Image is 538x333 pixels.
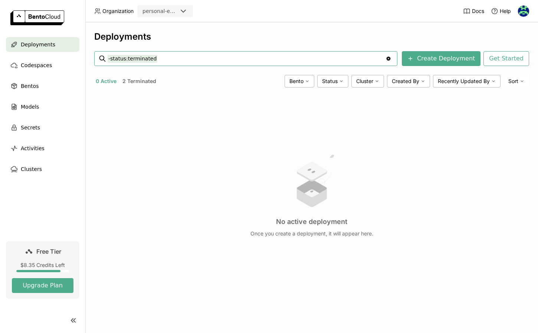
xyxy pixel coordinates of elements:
[21,102,39,111] span: Models
[21,144,45,153] span: Activities
[21,61,52,70] span: Codespaces
[276,218,347,226] h3: No active deployment
[402,51,480,66] button: Create Deployment
[21,40,55,49] span: Deployments
[250,230,373,237] p: Once you create a deployment, it will appear here.
[392,78,419,85] span: Created By
[508,78,518,85] span: Sort
[12,278,73,293] button: Upgrade Plan
[289,78,304,85] span: Bento
[491,7,511,15] div: Help
[102,8,134,14] span: Organization
[6,37,79,52] a: Deployments
[6,241,79,299] a: Free Tier$8.35 Credits LeftUpgrade Plan
[433,75,501,88] div: Recently Updated By
[386,56,391,62] svg: Clear value
[6,79,79,93] a: Bentos
[351,75,384,88] div: Cluster
[285,75,314,88] div: Bento
[317,75,348,88] div: Status
[94,76,118,86] button: 0 Active
[284,153,339,209] img: no results
[10,10,64,25] img: logo
[142,7,177,15] div: personal-exploration
[483,51,529,66] button: Get Started
[108,53,386,65] input: Search
[6,141,79,156] a: Activities
[518,6,529,17] img: Indra Nugraha
[21,165,42,174] span: Clusters
[21,82,39,90] span: Bentos
[178,8,179,15] input: Selected personal-exploration.
[121,76,158,86] button: 2 Terminated
[12,262,73,268] div: $8.35 Credits Left
[438,78,490,85] span: Recently Updated By
[6,120,79,135] a: Secrets
[21,123,40,132] span: Secrets
[94,31,529,42] div: Deployments
[463,7,484,15] a: Docs
[356,78,373,85] span: Cluster
[503,75,529,88] div: Sort
[6,99,79,114] a: Models
[387,75,430,88] div: Created By
[6,162,79,177] a: Clusters
[472,8,484,14] span: Docs
[6,58,79,73] a: Codespaces
[500,8,511,14] span: Help
[322,78,338,85] span: Status
[36,248,61,255] span: Free Tier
